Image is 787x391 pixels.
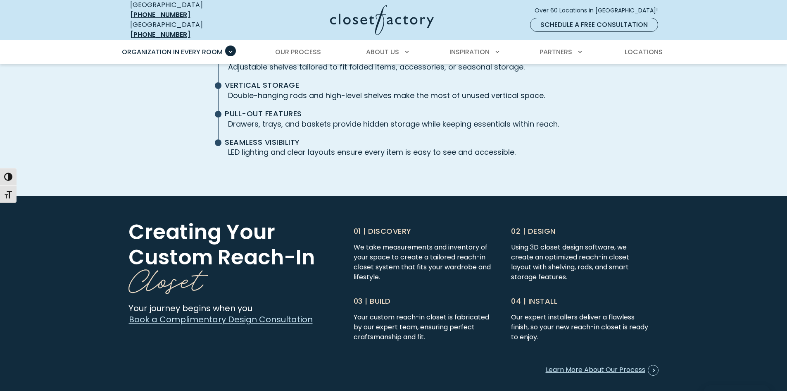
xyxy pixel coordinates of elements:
a: Learn More About Our Process [545,362,659,379]
p: Our expert installers deliver a flawless finish, so your new reach-in closet is ready to enjoy. [511,312,651,342]
span: Pull-Out Features [225,109,556,118]
div: [GEOGRAPHIC_DATA] [130,20,250,40]
p: We take measurements and inventory of your space to create a tailored reach-in closet system that... [354,242,493,282]
span: Our Process [275,47,321,57]
a: Book a Complimentary Design Consultation [128,314,313,325]
a: Over 60 Locations in [GEOGRAPHIC_DATA]! [534,3,665,18]
a: Schedule a Free Consultation [530,18,658,32]
p: LED lighting and clear layouts ensure every item is easy to see and accessible. [228,146,559,158]
a: [PHONE_NUMBER] [130,10,190,19]
span: Creating Your [128,217,275,247]
span: Learn More About Our Process [546,365,659,376]
a: [PHONE_NUMBER] [130,30,190,39]
p: 04 | Install [511,295,651,307]
p: Drawers, trays, and baskets provide hidden storage while keeping essentials within reach. [228,118,559,130]
p: 03 | Build [354,295,493,307]
p: Adjustable shelves tailored to fit folded items, accessories, or seasonal storage. [228,61,559,72]
span: Seamless Visibility [225,138,556,147]
span: About Us [366,47,399,57]
nav: Primary Menu [116,41,671,64]
span: Organization in Every Room [122,47,223,57]
img: Closet Factory Logo [330,5,434,35]
span: Closet [128,255,203,300]
p: Double-hanging rods and high-level shelves make the most of unused vertical space. [228,90,559,101]
span: Over 60 Locations in [GEOGRAPHIC_DATA]! [535,6,664,15]
p: 01 | Discovery [354,225,493,237]
span: Partners [540,47,572,57]
p: Using 3D closet design software, we create an optimized reach-in closet layout with shelving, rod... [511,242,651,282]
span: Locations [625,47,663,57]
p: Your custom reach-in closet is fabricated by our expert team, ensuring perfect craftsmanship and ... [354,312,493,342]
span: Custom Reach-In [128,242,315,272]
span: Inspiration [449,47,490,57]
p: 02 | Design [511,225,651,237]
span: Vertical Storage [225,81,556,90]
span: Your journey begins when you [128,302,252,314]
